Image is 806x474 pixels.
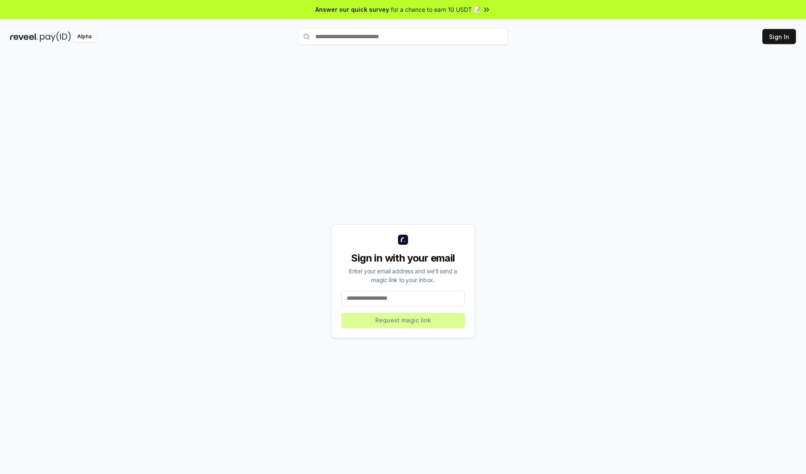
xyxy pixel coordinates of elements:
span: Answer our quick survey [315,5,389,14]
img: logo_small [398,235,408,245]
div: Alpha [73,31,96,42]
img: reveel_dark [10,31,38,42]
span: for a chance to earn 10 USDT 📝 [391,5,481,14]
div: Enter your email address and we’ll send a magic link to your inbox. [341,267,465,284]
button: Sign In [762,29,796,44]
img: pay_id [40,31,71,42]
div: Sign in with your email [341,251,465,265]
